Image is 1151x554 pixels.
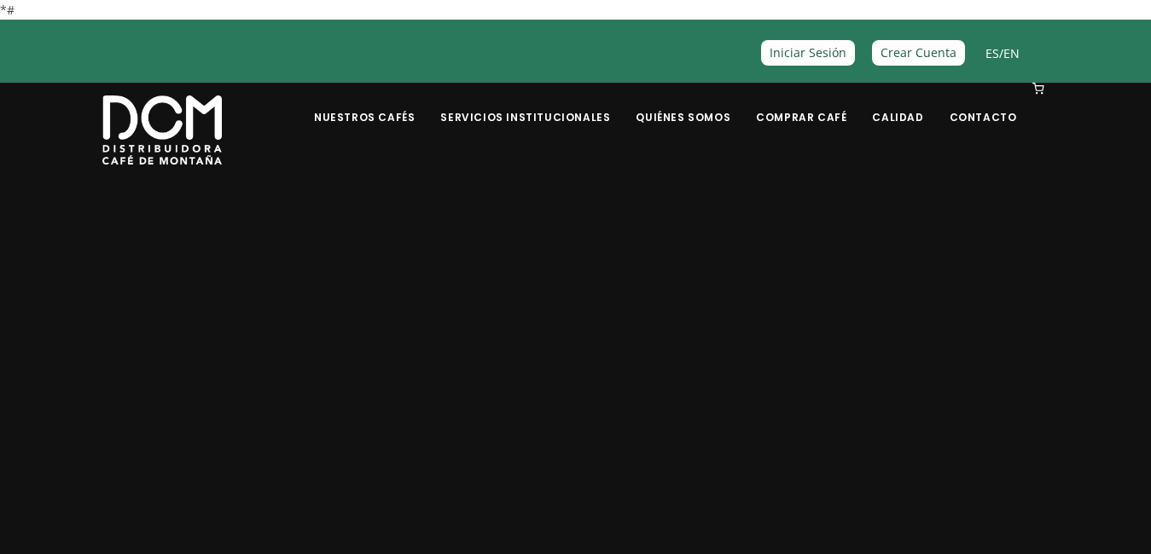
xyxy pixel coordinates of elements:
[1003,45,1020,61] a: EN
[985,43,1020,63] span: /
[872,40,965,65] a: Crear Cuenta
[746,84,857,124] a: Comprar Café
[304,84,425,124] a: Nuestros Cafés
[761,40,855,65] a: Iniciar Sesión
[625,84,741,124] a: Quiénes Somos
[862,84,933,124] a: Calidad
[985,45,999,61] a: ES
[939,84,1027,124] a: Contacto
[430,84,620,124] a: Servicios Institucionales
